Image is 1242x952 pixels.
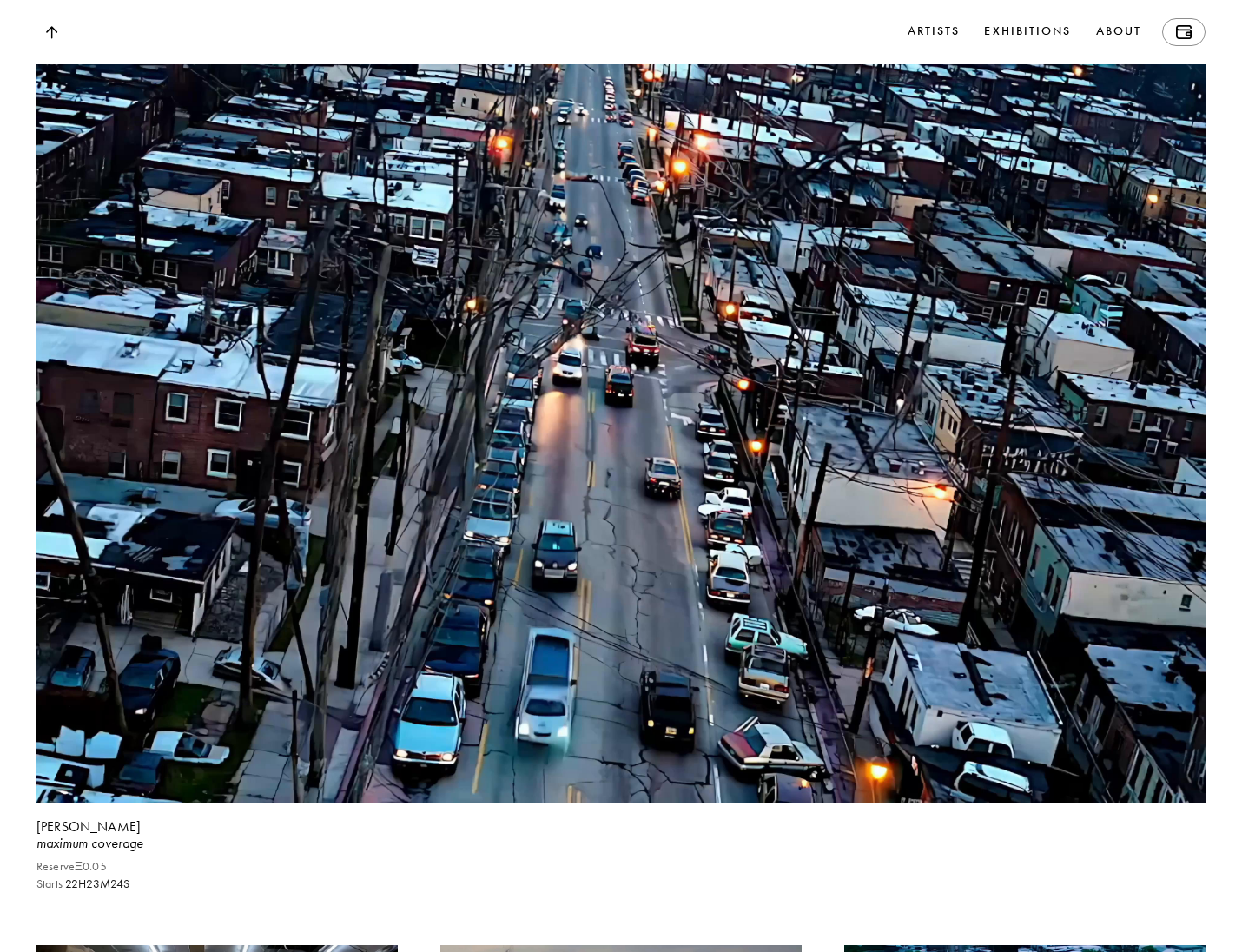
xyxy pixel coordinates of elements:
[123,875,129,894] span: S
[36,23,1206,945] a: [PERSON_NAME]maximum coverageReserveΞ0.05Starts 22H23M24S
[981,18,1074,46] a: Exhibitions
[1176,25,1192,39] img: Wallet icon
[86,875,99,894] span: 23
[36,834,1206,853] div: maximum coverage
[36,877,129,891] p: Starts
[78,875,86,894] span: H
[36,818,141,835] b: [PERSON_NAME]
[45,26,57,39] img: Top
[1093,18,1146,46] a: About
[904,18,964,46] a: Artists
[36,860,107,874] p: Reserve Ξ 0.05
[100,875,110,894] span: M
[110,875,123,894] span: 24
[65,875,78,894] span: 22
